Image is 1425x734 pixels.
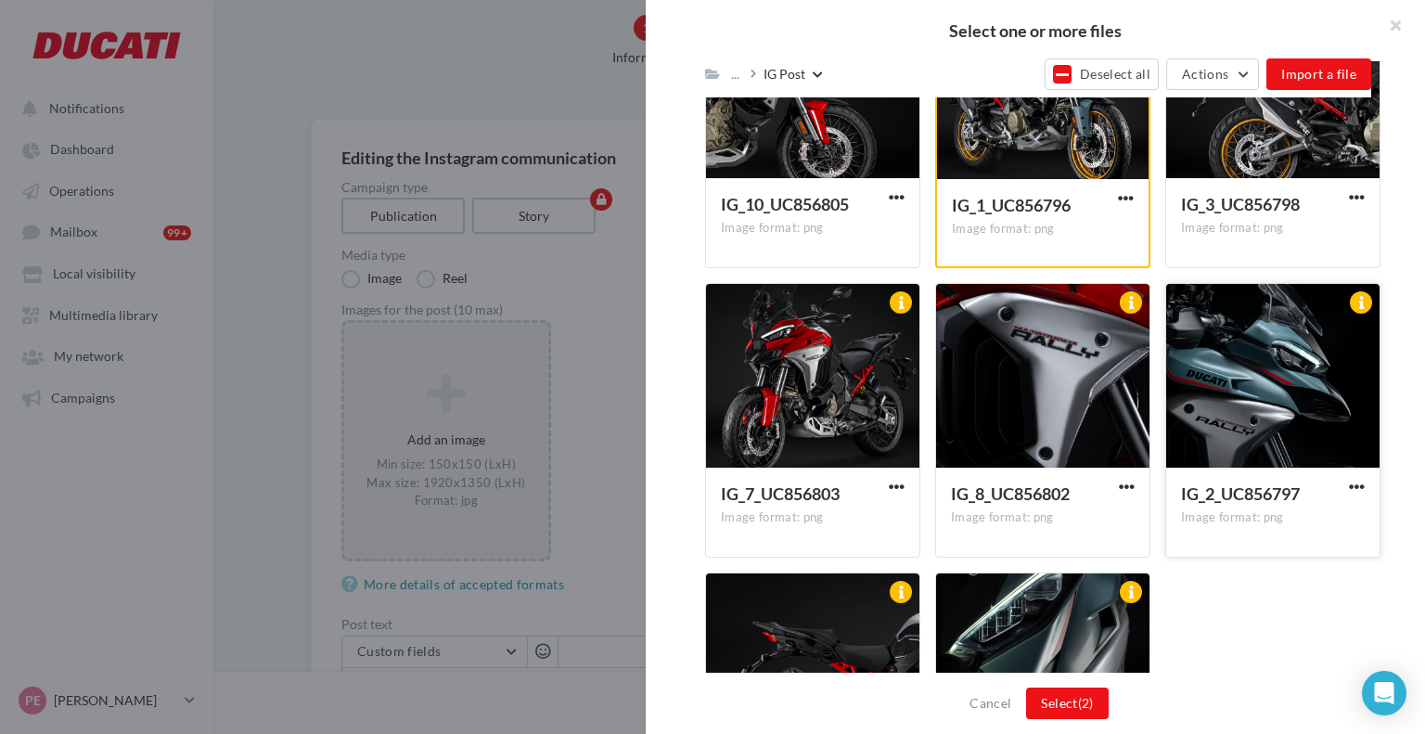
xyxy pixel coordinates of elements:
span: IG_1_UC856796 [952,195,1071,215]
button: Deselect all [1045,58,1159,90]
button: Actions [1166,58,1259,90]
div: Image format: png [721,220,905,237]
span: IG_2_UC856797 [1181,483,1300,504]
button: Cancel [962,692,1019,715]
span: Actions [1182,66,1228,82]
div: Image format: png [1181,509,1365,526]
div: Image format: png [952,221,1134,238]
span: IG_3_UC856798 [1181,194,1300,214]
div: Open Intercom Messenger [1362,671,1406,715]
h2: Select one or more files [675,22,1395,39]
span: (2) [1078,695,1094,711]
div: Image format: png [951,509,1135,526]
button: Select(2) [1026,688,1108,719]
div: IG Post [764,65,805,83]
div: Image format: png [1181,220,1365,237]
span: IG_8_UC856802 [951,483,1070,504]
div: ... [727,61,743,86]
span: IG_7_UC856803 [721,483,840,504]
span: IG_10_UC856805 [721,194,849,214]
div: Image format: png [721,509,905,526]
button: Import a file [1266,58,1371,90]
span: Import a file [1281,66,1356,82]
